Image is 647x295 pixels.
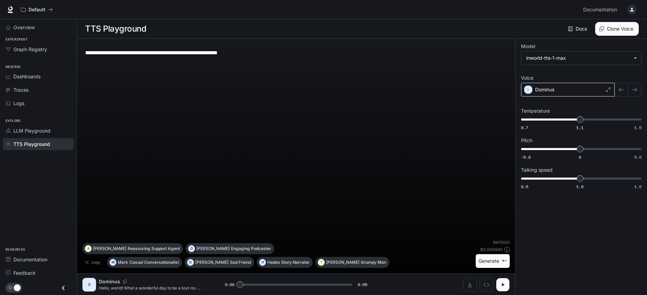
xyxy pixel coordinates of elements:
span: 1.5 [634,125,642,131]
span: -5.0 [521,154,531,160]
p: Sad Friend [230,260,251,264]
p: Hades [267,260,280,264]
button: T[PERSON_NAME]Grumpy Man [315,257,389,268]
a: Docs [567,22,590,36]
a: TTS Playground [3,138,74,150]
p: Mark [118,260,128,264]
span: TTS Playground [13,140,50,148]
span: 1.1 [576,125,584,131]
a: LLM Playground [3,125,74,137]
span: Traces [13,86,28,93]
span: 0:00 [225,281,234,288]
span: LLM Playground [13,127,50,134]
p: Hello, world! What a wonderful day to be a text-to-speech model! [99,285,208,291]
p: Reassuring Support Agent [128,247,180,251]
div: O [187,257,194,268]
button: Inspect [480,278,493,292]
button: D[PERSON_NAME]Engaging Podcaster [186,243,274,254]
p: [PERSON_NAME] [93,247,126,251]
p: Pitch [521,138,532,143]
p: Engaging Podcaster [231,247,271,251]
a: Traces [3,84,74,96]
a: Dashboards [3,70,74,82]
span: Overview [13,24,35,31]
div: inworld-tts-1-max [526,55,630,61]
p: Dominus [99,278,120,285]
span: Graph Registry [13,46,47,53]
span: Dashboards [13,73,41,80]
button: Clone Voice [595,22,639,36]
div: D [84,279,95,290]
button: Copy Voice ID [120,280,130,284]
div: H [259,257,266,268]
span: Documentation [13,256,47,263]
p: Default [28,7,45,13]
button: Generate⌘⏎ [476,254,510,268]
a: Overview [3,21,74,33]
button: Close drawer [56,281,71,295]
p: [PERSON_NAME] [326,260,359,264]
div: T [318,257,324,268]
span: 0.5 [521,184,528,190]
p: Casual Conversationalist [129,260,179,264]
div: inworld-tts-1-max [521,52,641,65]
h1: TTS Playground [85,22,146,36]
p: ⌘⏎ [502,259,507,263]
a: Documentation [3,253,74,265]
button: Hide [82,257,104,268]
p: Story Narrator [281,260,310,264]
p: $ 0.000640 [480,247,503,252]
p: Talking speed [521,168,553,172]
a: Documentation [580,3,622,16]
span: 0.7 [521,125,528,131]
span: Feedback [13,269,36,276]
p: Model [521,44,535,49]
p: Dominus [535,86,554,93]
button: HHadesStory Narrator [257,257,313,268]
div: M [110,257,116,268]
button: All workspaces [18,3,56,16]
p: Temperature [521,109,550,113]
div: A [85,243,91,254]
span: 1.0 [576,184,584,190]
button: O[PERSON_NAME]Sad Friend [185,257,254,268]
p: Voice [521,76,533,80]
div: D [188,243,195,254]
span: Logs [13,100,24,107]
a: Graph Registry [3,43,74,55]
p: 64 / 1000 [493,239,510,245]
span: 5.0 [634,154,642,160]
a: Feedback [3,267,74,279]
span: Dark mode toggle [14,284,21,291]
p: [PERSON_NAME] [196,247,230,251]
button: Download audio [463,278,477,292]
p: [PERSON_NAME] [195,260,229,264]
span: 1.5 [634,184,642,190]
a: Logs [3,97,74,109]
button: MMarkCasual Conversationalist [107,257,182,268]
span: Documentation [583,5,617,14]
p: Grumpy Man [361,260,386,264]
button: A[PERSON_NAME]Reassuring Support Agent [82,243,183,254]
span: 0:05 [358,281,367,288]
span: 0 [579,154,581,160]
